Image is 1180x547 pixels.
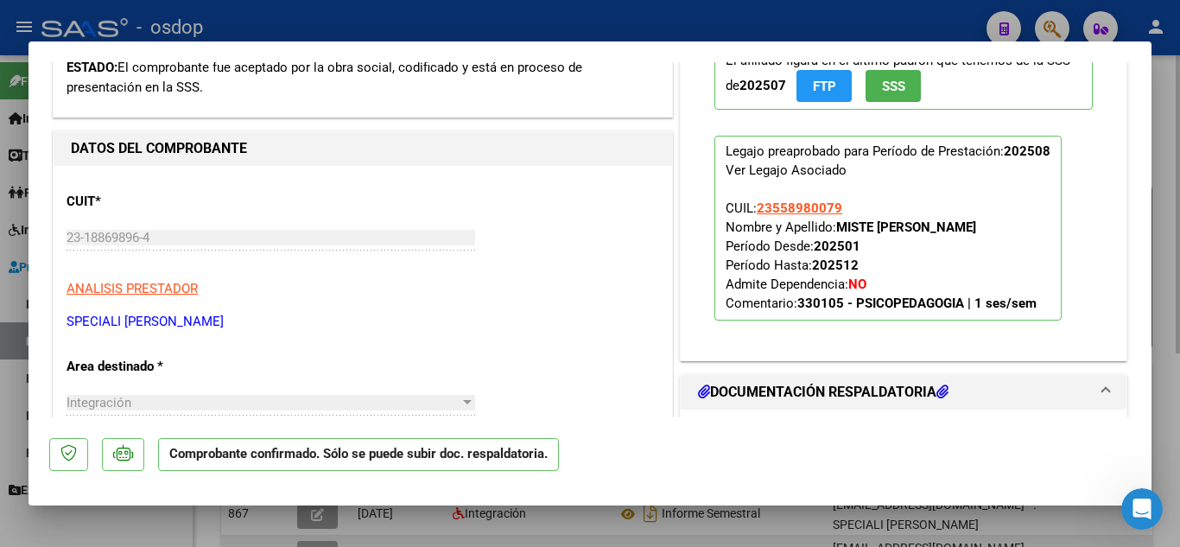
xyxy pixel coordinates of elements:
[67,281,198,296] span: ANALISIS PRESTADOR
[882,79,905,94] span: SSS
[866,70,921,102] button: SSS
[848,277,866,292] strong: NO
[1121,488,1163,530] iframe: Intercom live chat
[67,312,659,332] p: SPECIALI [PERSON_NAME]
[1004,143,1050,159] strong: 202508
[739,78,786,93] strong: 202507
[67,60,117,75] span: ESTADO:
[67,192,244,212] p: CUIT
[757,200,842,216] span: 23558980079
[812,258,859,273] strong: 202512
[726,161,847,180] div: Ver Legajo Asociado
[67,395,131,410] span: Integración
[698,382,948,403] h1: DOCUMENTACIÓN RESPALDATORIA
[681,375,1126,410] mat-expansion-panel-header: DOCUMENTACIÓN RESPALDATORIA
[71,140,247,156] strong: DATOS DEL COMPROBANTE
[726,200,1037,311] span: CUIL: Nombre y Apellido: Período Desde: Período Hasta: Admite Dependencia:
[797,296,1037,311] strong: 330105 - PSICOPEDAGOGIA | 1 ses/sem
[714,45,1093,110] p: El afiliado figura en el ultimo padrón que tenemos de la SSS de
[813,79,836,94] span: FTP
[726,296,1037,311] span: Comentario:
[836,219,976,235] strong: MISTE [PERSON_NAME]
[67,357,244,377] p: Area destinado *
[814,239,860,254] strong: 202501
[796,70,852,102] button: FTP
[681,19,1126,360] div: PREAPROBACIÓN PARA INTEGRACION
[714,136,1062,321] p: Legajo preaprobado para Período de Prestación:
[158,438,559,472] p: Comprobante confirmado. Sólo se puede subir doc. respaldatoria.
[67,60,582,95] span: El comprobante fue aceptado por la obra social, codificado y está en proceso de presentación en l...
